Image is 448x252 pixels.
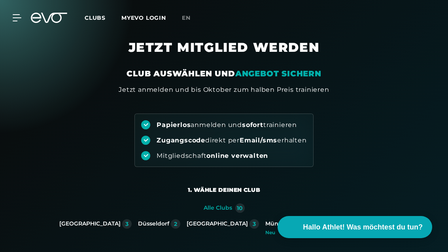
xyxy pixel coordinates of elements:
strong: Zugangscode [157,136,205,144]
div: 3 [253,221,256,227]
span: Clubs [85,14,106,21]
span: en [182,14,191,21]
div: direkt per erhalten [157,136,306,145]
strong: Papierlos [157,121,191,129]
div: Düsseldorf [138,220,169,227]
div: 10 [237,205,243,211]
a: Clubs [85,14,121,21]
div: München [265,220,293,227]
div: anmelden und trainieren [157,121,297,129]
a: MYEVO LOGIN [121,14,166,21]
strong: sofort [242,121,263,129]
a: en [182,13,200,23]
span: Hallo Athlet! Was möchtest du tun? [303,222,423,233]
div: 1. Wähle deinen Club [188,186,260,194]
em: ANGEBOT SICHERN [235,69,321,78]
h1: JETZT MITGLIED WERDEN [42,40,406,68]
div: 3 [125,221,129,227]
button: Hallo Athlet! Was möchtest du tun? [278,216,432,238]
div: CLUB AUSWÄHLEN UND [127,68,321,79]
strong: Email/sms [240,136,277,144]
div: [GEOGRAPHIC_DATA] [59,220,121,227]
div: Neu [265,230,304,235]
div: [GEOGRAPHIC_DATA] [187,220,248,227]
div: Alle Clubs [204,205,232,212]
div: Mitgliedschaft [157,152,268,160]
strong: online verwalten [206,152,268,159]
div: 2 [174,221,177,227]
div: Jetzt anmelden und bis Oktober zum halben Preis trainieren [119,85,329,95]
